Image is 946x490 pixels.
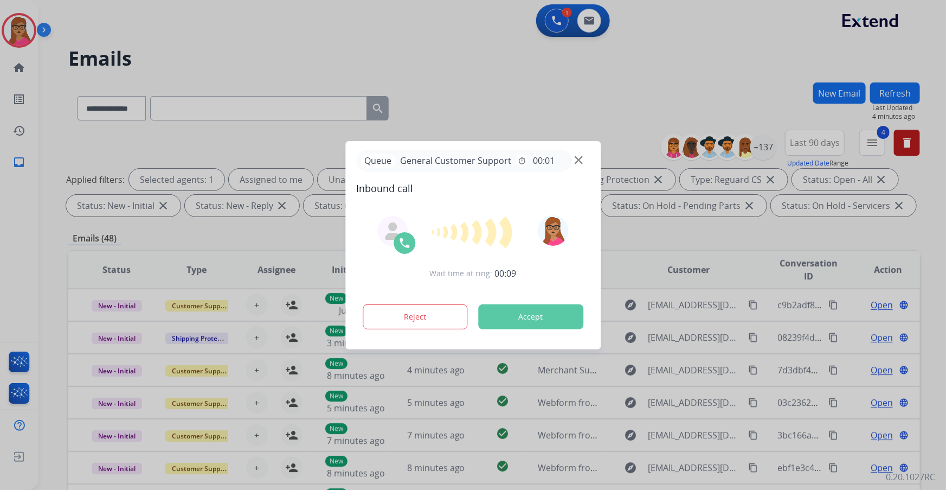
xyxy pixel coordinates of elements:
[575,156,583,164] img: close-button
[478,304,583,329] button: Accept
[361,154,396,168] p: Queue
[398,237,411,250] img: call-icon
[495,267,517,280] span: 00:09
[538,215,569,246] img: avatar
[430,268,493,279] span: Wait time at ring:
[356,181,590,196] span: Inbound call
[396,154,516,167] span: General Customer Support
[363,304,468,329] button: Reject
[533,154,555,167] span: 00:01
[518,156,526,165] mat-icon: timer
[384,222,401,240] img: agent-avatar
[886,470,935,483] p: 0.20.1027RC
